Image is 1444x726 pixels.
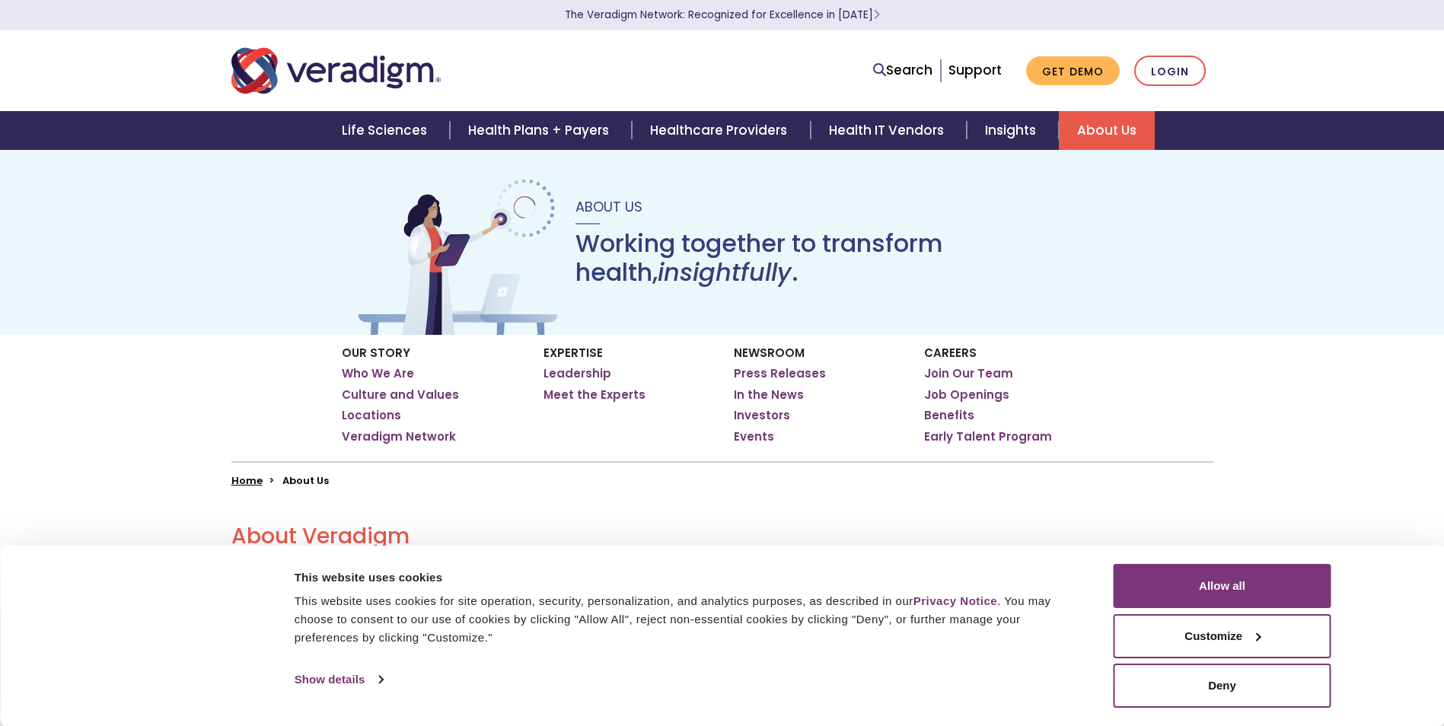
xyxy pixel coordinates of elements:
[734,408,790,423] a: Investors
[324,111,450,150] a: Life Sciences
[295,568,1079,587] div: This website uses cookies
[342,429,456,444] a: Veradigm Network
[1114,564,1331,608] button: Allow all
[1134,56,1206,87] a: Login
[342,408,401,423] a: Locations
[342,387,459,403] a: Culture and Values
[295,592,1079,647] div: This website uses cookies for site operation, security, personalization, and analytics purposes, ...
[295,668,383,691] a: Show details
[1114,664,1331,708] button: Deny
[1114,614,1331,658] button: Customize
[231,473,263,488] a: Home
[948,61,1002,79] a: Support
[811,111,967,150] a: Health IT Vendors
[543,366,611,381] a: Leadership
[924,429,1052,444] a: Early Talent Program
[543,387,645,403] a: Meet the Experts
[231,524,1213,549] h2: About Veradigm
[565,8,880,22] a: The Veradigm Network: Recognized for Excellence in [DATE]Learn More
[924,366,1013,381] a: Join Our Team
[450,111,632,150] a: Health Plans + Payers
[575,197,642,216] span: About Us
[658,255,792,289] em: insightfully
[873,60,932,81] a: Search
[231,46,441,96] img: Veradigm logo
[1026,56,1120,86] a: Get Demo
[924,408,974,423] a: Benefits
[924,387,1009,403] a: Job Openings
[734,387,804,403] a: In the News
[342,366,414,381] a: Who We Are
[575,229,1090,288] h1: Working together to transform health, .
[913,594,997,607] a: Privacy Notice
[632,111,810,150] a: Healthcare Providers
[873,8,880,22] span: Learn More
[734,429,774,444] a: Events
[1059,111,1155,150] a: About Us
[734,366,826,381] a: Press Releases
[967,111,1059,150] a: Insights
